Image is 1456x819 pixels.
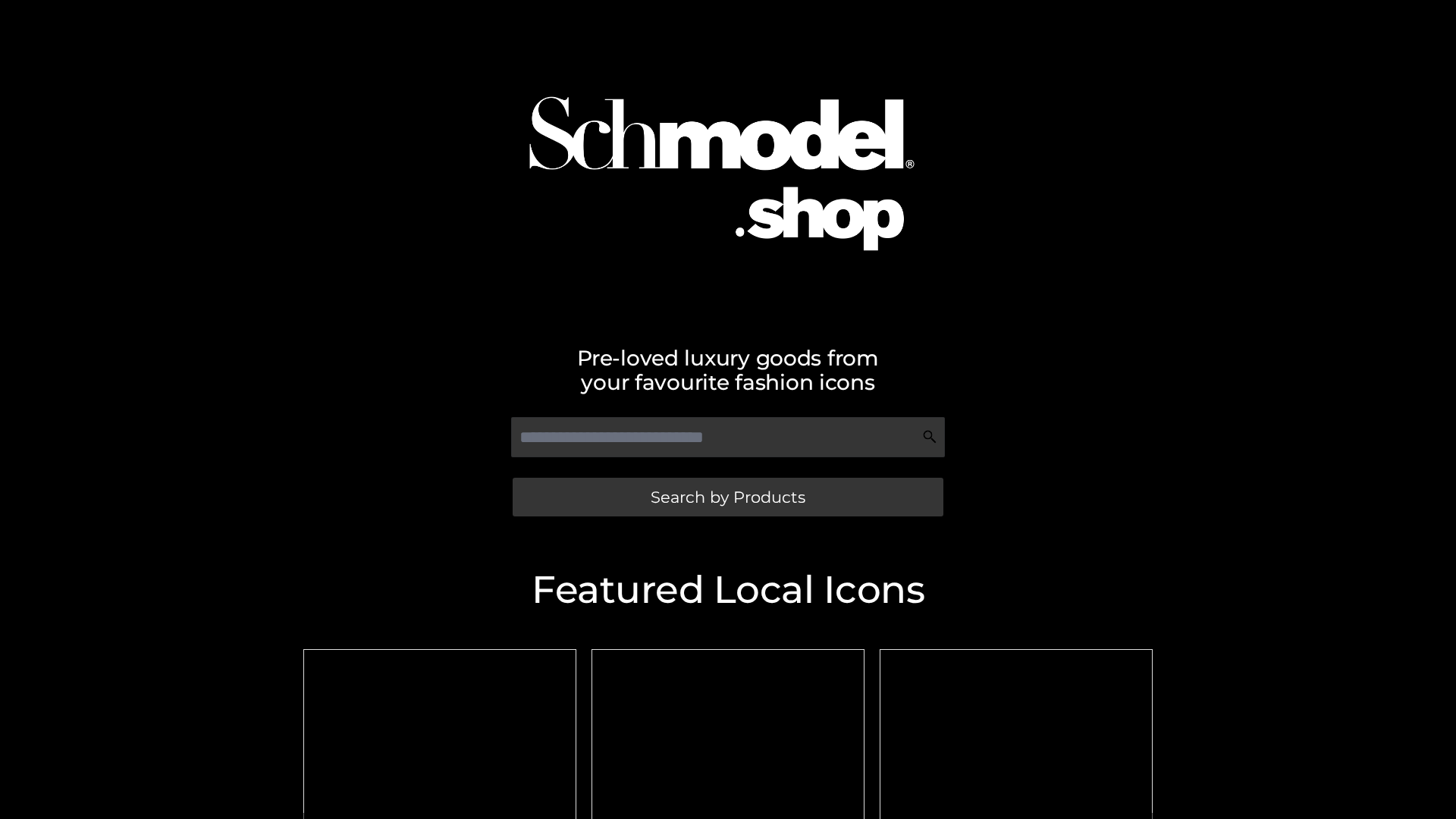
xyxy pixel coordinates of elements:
img: Search Icon [922,429,937,444]
h2: Pre-loved luxury goods from your favourite fashion icons [296,346,1160,394]
a: Search by Products [513,478,943,516]
h2: Featured Local Icons​ [296,571,1160,609]
span: Search by Products [651,489,805,505]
